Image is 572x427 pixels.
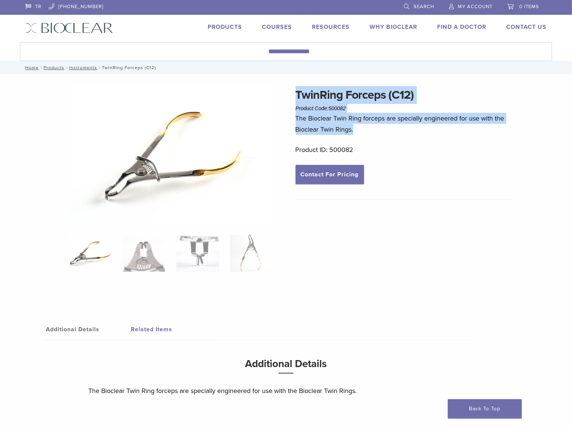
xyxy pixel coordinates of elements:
span: 0 items [519,4,539,10]
h3: Additional Details [88,355,484,380]
img: TwinRing Forceps (C12) - Image 2 [123,235,165,272]
a: Home [23,65,39,70]
span: / [64,66,69,70]
p: Product ID: 500082 [296,144,513,155]
a: Products [44,65,64,70]
p: The Bioclear Twin Ring forceps are specially engineered for use with the Bioclear Twin Rings. [88,385,484,396]
a: Courses [262,23,292,31]
img: TwinRing Forceps (C12) - Image 3 [176,235,219,272]
a: Back To Top [448,399,522,418]
a: Additional Details [46,319,131,340]
a: Instruments [69,65,97,70]
span: Product Code: [296,105,346,111]
a: Products [208,23,242,31]
img: Bioclear [25,23,113,33]
a: Contact For Pricing [296,165,364,184]
span: Search [413,4,434,10]
img: TwinRing-Forceps-1-e1548842762567-324x324.jpg [69,235,112,272]
h1: TwinRing Forceps (C12) [296,86,513,104]
a: Why Bioclear [370,23,417,31]
p: The Bioclear Twin Ring forceps are specially engineered for use with the Bioclear Twin Rings. [296,113,513,135]
span: / [97,66,102,70]
img: TwinRing Forceps-1 [69,86,273,225]
span: 500082 [328,105,346,111]
span: / [39,66,44,70]
img: TwinRing Forceps (C12) - Image 4 [230,235,273,272]
span: My Account [458,4,493,10]
a: Resources [312,23,350,31]
nav: TwinRing Forceps (C12) [20,61,552,74]
a: Related Items [131,319,216,340]
a: Contact Us [506,23,547,31]
a: Find A Doctor [437,23,486,31]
